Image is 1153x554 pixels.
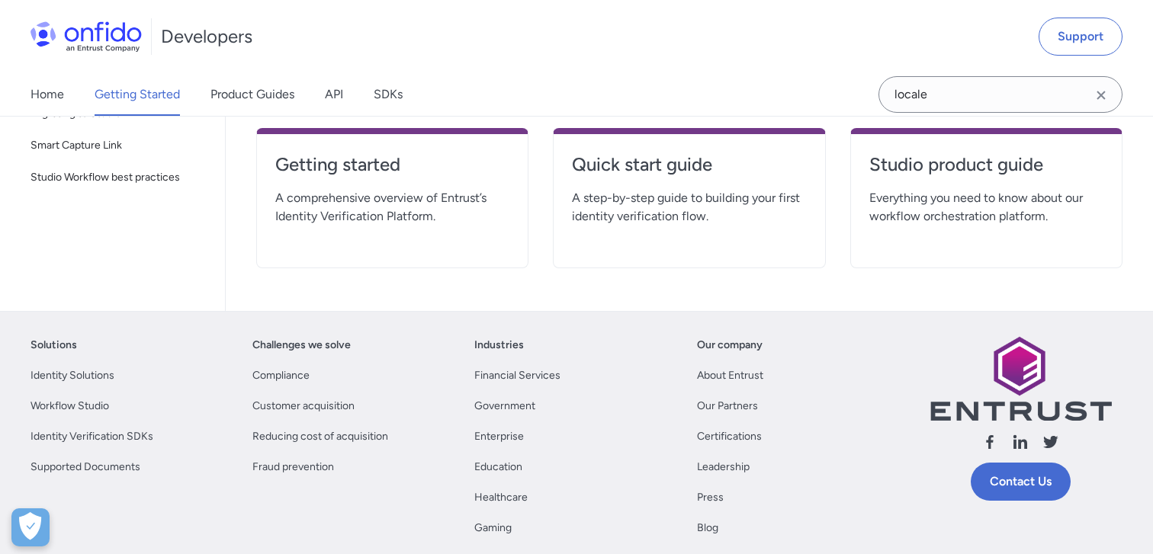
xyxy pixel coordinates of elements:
[1042,433,1060,451] svg: Follow us X (Twitter)
[981,433,999,456] a: Follow us facebook
[31,21,142,52] img: Onfido Logo
[869,152,1103,189] a: Studio product guide
[24,130,213,161] a: Smart Capture Link
[572,152,806,189] a: Quick start guide
[275,152,509,177] h4: Getting started
[11,508,50,546] div: Cookie Preferences
[31,367,114,385] a: Identity Solutions
[474,397,535,415] a: Government
[878,76,1122,113] input: Onfido search input field
[252,428,388,446] a: Reducing cost of acquisition
[252,367,310,385] a: Compliance
[325,73,343,116] a: API
[1092,86,1110,104] svg: Clear search field button
[697,428,762,446] a: Certifications
[981,433,999,451] svg: Follow us facebook
[697,458,750,476] a: Leadership
[474,488,528,507] a: Healthcare
[95,73,180,116] a: Getting Started
[31,397,109,415] a: Workflow Studio
[1039,18,1122,56] a: Support
[1011,433,1029,456] a: Follow us linkedin
[31,428,153,446] a: Identity Verification SDKs
[161,24,252,49] h1: Developers
[1042,433,1060,456] a: Follow us X (Twitter)
[697,519,718,537] a: Blog
[697,397,758,415] a: Our Partners
[474,428,524,446] a: Enterprise
[474,519,512,537] a: Gaming
[869,152,1103,177] h4: Studio product guide
[572,189,806,226] span: A step-by-step guide to building your first identity verification flow.
[31,458,140,476] a: Supported Documents
[275,152,509,189] a: Getting started
[971,463,1071,501] a: Contact Us
[697,367,763,385] a: About Entrust
[210,73,294,116] a: Product Guides
[697,488,724,507] a: Press
[572,152,806,177] h4: Quick start guide
[474,336,524,354] a: Industries
[31,73,64,116] a: Home
[31,336,77,354] a: Solutions
[869,189,1103,226] span: Everything you need to know about our workflow orchestration platform.
[24,162,213,193] a: Studio Workflow best practices
[11,508,50,546] button: Open Preferences
[697,336,763,354] a: Our company
[474,367,560,385] a: Financial Services
[31,168,207,187] span: Studio Workflow best practices
[929,336,1112,421] img: Entrust logo
[252,397,355,415] a: Customer acquisition
[374,73,403,116] a: SDKs
[275,189,509,226] span: A comprehensive overview of Entrust’s Identity Verification Platform.
[1011,433,1029,451] svg: Follow us linkedin
[31,136,207,155] span: Smart Capture Link
[252,336,351,354] a: Challenges we solve
[474,458,522,476] a: Education
[252,458,334,476] a: Fraud prevention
